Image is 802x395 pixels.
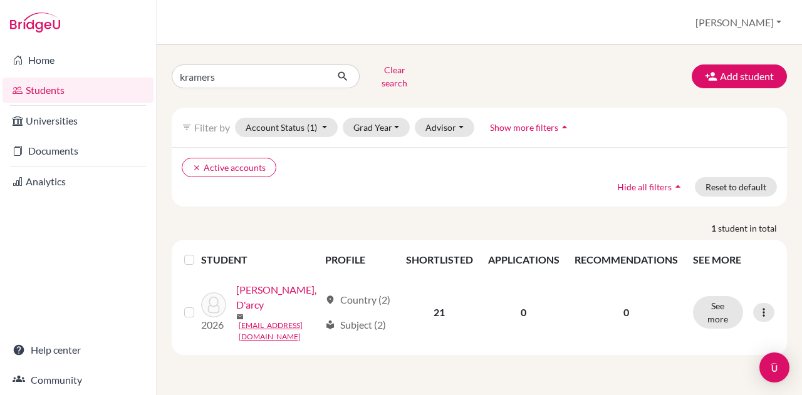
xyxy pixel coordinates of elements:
[481,275,567,350] td: 0
[325,295,335,305] span: location_on
[490,122,558,133] span: Show more filters
[607,177,695,197] button: Hide all filtersarrow_drop_up
[690,11,787,34] button: [PERSON_NAME]
[343,118,410,137] button: Grad Year
[672,180,684,193] i: arrow_drop_up
[172,64,327,88] input: Find student by name...
[325,292,390,307] div: Country (2)
[182,122,192,132] i: filter_list
[201,317,226,332] p: 2026
[360,60,429,93] button: Clear search
[236,282,320,312] a: [PERSON_NAME], D'arcy
[693,296,743,329] button: See more
[236,313,244,321] span: mail
[575,305,678,320] p: 0
[182,158,276,177] button: clearActive accounts
[759,352,789,382] div: Open Intercom Messenger
[481,245,567,275] th: APPLICATIONS
[617,182,672,192] span: Hide all filters
[3,138,154,163] a: Documents
[325,320,335,330] span: local_library
[692,64,787,88] button: Add student
[192,163,201,172] i: clear
[318,245,398,275] th: PROFILE
[3,108,154,133] a: Universities
[201,245,318,275] th: STUDENT
[695,177,777,197] button: Reset to default
[201,292,226,317] img: Kramers, D'arcy
[398,275,481,350] td: 21
[3,337,154,362] a: Help center
[307,122,317,133] span: (1)
[10,13,60,33] img: Bridge-U
[3,78,154,103] a: Students
[558,121,571,133] i: arrow_drop_up
[415,118,474,137] button: Advisor
[567,245,685,275] th: RECOMMENDATIONS
[3,169,154,194] a: Analytics
[718,222,787,235] span: student in total
[685,245,782,275] th: SEE MORE
[711,222,718,235] strong: 1
[3,367,154,392] a: Community
[325,317,386,332] div: Subject (2)
[194,121,230,133] span: Filter by
[479,118,581,137] button: Show more filtersarrow_drop_up
[239,320,320,342] a: [EMAIL_ADDRESS][DOMAIN_NAME]
[398,245,481,275] th: SHORTLISTED
[3,48,154,73] a: Home
[235,118,338,137] button: Account Status(1)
